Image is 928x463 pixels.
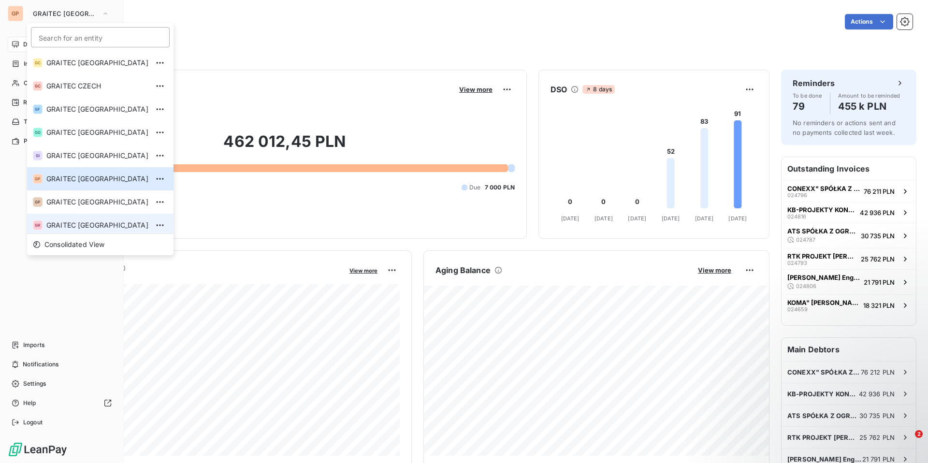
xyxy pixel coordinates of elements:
[628,215,646,222] tspan: [DATE]
[33,197,43,207] div: GP
[787,185,860,192] span: CONEXX" SPÓŁKA Z OGRANICZONĄ ODPOWIEDZIALNOŚCIĄ
[793,77,835,89] h6: Reminders
[863,302,895,309] span: 18 321 PLN
[698,266,731,274] span: View more
[728,215,747,222] tspan: [DATE]
[33,104,43,114] div: GF
[23,40,54,49] span: Dashboard
[8,395,116,411] a: Help
[46,220,148,230] span: GRAITEC [GEOGRAPHIC_DATA]
[33,10,98,17] span: GRAITEC [GEOGRAPHIC_DATA]
[46,128,148,137] span: GRAITEC [GEOGRAPHIC_DATA]
[782,269,916,294] button: [PERSON_NAME] Engineering [PERSON_NAME]02480621 791 PLN
[861,232,895,240] span: 30 735 PLN
[782,202,916,223] button: KB-PROJEKTY KONSTRUKCYJNE SPÓŁKA Z OGRANICZONĄ ODPOWIEDZIALNOŚCIĄ02481642 936 PLN
[862,455,895,463] span: 21 791 PLN
[46,151,148,160] span: GRAITEC [GEOGRAPHIC_DATA]
[787,368,861,376] span: CONEXX" SPÓŁKA Z OGRANICZONĄ ODPOWIEDZIALNOŚCIĄ
[859,434,895,441] span: 25 762 PLN
[23,341,44,349] span: Imports
[561,215,580,222] tspan: [DATE]
[787,260,807,266] span: 024793
[895,430,918,453] iframe: Intercom live chat
[782,294,916,316] button: KOMA" [PERSON_NAME]02465918 321 PLN
[845,14,893,29] button: Actions
[787,306,808,312] span: 024659
[23,98,53,107] span: Reminders
[787,455,862,463] span: [PERSON_NAME] Engineering [PERSON_NAME]
[551,84,567,95] h6: DSO
[33,81,43,91] div: GC
[838,93,900,99] span: Amount to be reminded
[662,215,680,222] tspan: [DATE]
[23,418,43,427] span: Logout
[469,183,480,192] span: Due
[787,252,857,260] span: RTK PROJEKT [PERSON_NAME], [PERSON_NAME] spółka cywilna
[485,183,515,192] span: 7 000 PLN
[55,132,515,161] h2: 462 012,45 PLN
[796,237,815,243] span: 024787
[915,430,923,438] span: 2
[24,117,40,126] span: Tasks
[435,264,491,276] h6: Aging Balance
[787,192,807,198] span: 024796
[8,442,68,457] img: Logo LeanPay
[33,151,43,160] div: GI
[796,283,816,289] span: 024806
[787,299,859,306] span: KOMA" [PERSON_NAME]
[349,267,377,274] span: View more
[456,85,495,94] button: View more
[838,99,900,114] h4: 455 k PLN
[33,220,43,230] div: GR
[23,379,46,388] span: Settings
[55,274,343,284] span: Monthly Revenue
[864,188,895,195] span: 76 211 PLN
[864,278,895,286] span: 21 791 PLN
[594,215,613,222] tspan: [DATE]
[44,240,105,249] span: Consolidated View
[24,59,47,68] span: Invoices
[46,174,148,184] span: GRAITEC [GEOGRAPHIC_DATA]
[735,369,928,437] iframe: Intercom notifications message
[46,197,148,207] span: GRAITEC [GEOGRAPHIC_DATA]
[782,338,916,361] h6: Main Debtors
[33,58,43,68] div: GC
[24,79,43,87] span: Clients
[861,255,895,263] span: 25 762 PLN
[787,434,859,441] span: RTK PROJEKT [PERSON_NAME], [PERSON_NAME] spółka cywilna
[782,223,916,248] button: ATS SPÓŁKA Z OGRANICZONĄ ODPOWIEDZIALNOŚCIĄ02478730 735 PLN
[46,81,148,91] span: GRAITEC CZECH
[33,128,43,137] div: GG
[24,137,52,145] span: Payments
[793,99,822,114] h4: 79
[860,209,895,217] span: 42 936 PLN
[787,227,857,235] span: ATS SPÓŁKA Z OGRANICZONĄ ODPOWIEDZIALNOŚCIĄ
[459,86,493,93] span: View more
[793,93,822,99] span: To be done
[582,85,615,94] span: 8 days
[347,266,380,275] button: View more
[46,58,148,68] span: GRAITEC [GEOGRAPHIC_DATA]
[787,274,860,281] span: [PERSON_NAME] Engineering [PERSON_NAME]
[23,399,36,407] span: Help
[787,206,856,214] span: KB-PROJEKTY KONSTRUKCYJNE SPÓŁKA Z OGRANICZONĄ ODPOWIEDZIALNOŚCIĄ
[23,360,58,369] span: Notifications
[46,104,148,114] span: GRAITEC [GEOGRAPHIC_DATA]
[861,368,895,376] span: 76 212 PLN
[787,214,806,219] span: 024816
[695,215,713,222] tspan: [DATE]
[782,180,916,202] button: CONEXX" SPÓŁKA Z OGRANICZONĄ ODPOWIEDZIALNOŚCIĄ02479676 211 PLN
[8,6,23,21] div: GP
[695,266,734,275] button: View more
[793,119,896,136] span: No reminders or actions sent and no payments collected last week.
[782,157,916,180] h6: Outstanding Invoices
[782,248,916,269] button: RTK PROJEKT [PERSON_NAME], [PERSON_NAME] spółka cywilna02479325 762 PLN
[33,174,43,184] div: GP
[31,27,170,47] input: placeholder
